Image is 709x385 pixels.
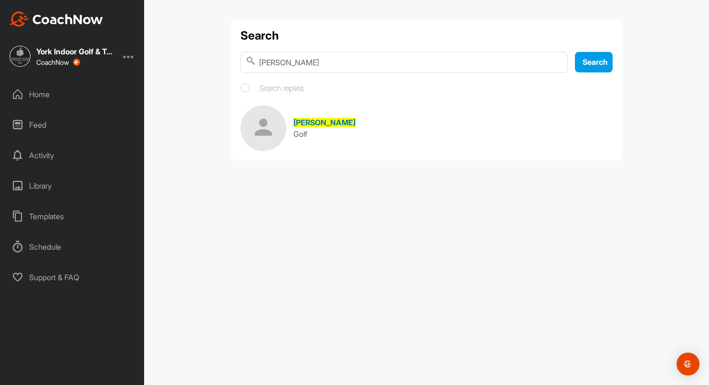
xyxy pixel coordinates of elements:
div: Templates [5,204,140,228]
div: Library [5,174,140,198]
h1: Search [240,29,613,42]
div: Schedule [5,235,140,259]
input: Search [240,52,568,73]
span: Search [583,57,608,67]
div: Home [5,82,140,106]
img: CoachNow [10,11,103,27]
span: Golf [293,129,307,139]
a: [PERSON_NAME]Golf [240,105,613,151]
div: York Indoor Golf & Training Center [36,48,113,55]
button: Search [575,52,613,72]
div: Activity [5,143,140,167]
label: Search replies [240,82,303,94]
img: square_745a38189e9c6ffca8eec4bf7bac53d8.jpg [10,46,31,67]
div: CoachNow [36,59,80,66]
div: Support & FAQ [5,265,140,289]
span: [PERSON_NAME] [293,118,355,127]
div: Open Intercom Messenger [677,353,699,375]
img: Space Logo [240,105,286,151]
div: Feed [5,113,140,137]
